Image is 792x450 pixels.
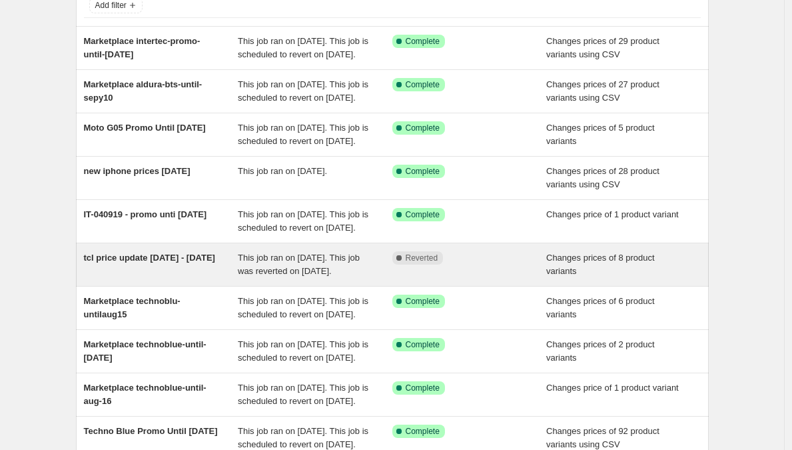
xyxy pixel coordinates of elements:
span: Complete [406,79,440,90]
span: Changes prices of 29 product variants using CSV [546,36,659,59]
span: IT-040919 - promo unti [DATE] [84,209,207,219]
span: Changes prices of 92 product variants using CSV [546,426,659,449]
span: Moto G05 Promo Until [DATE] [84,123,206,133]
span: Marketplace technoblu-untilaug15 [84,296,181,319]
span: This job ran on [DATE]. This job is scheduled to revert on [DATE]. [238,79,368,103]
span: This job ran on [DATE]. This job is scheduled to revert on [DATE]. [238,383,368,406]
span: Complete [406,36,440,47]
span: Marketplace intertec-promo-until-[DATE] [84,36,200,59]
span: Complete [406,426,440,437]
span: Changes price of 1 product variant [546,383,679,393]
span: This job ran on [DATE]. This job is scheduled to revert on [DATE]. [238,36,368,59]
span: new iphone prices [DATE] [84,166,191,176]
span: Changes prices of 8 product variants [546,253,655,276]
span: Complete [406,383,440,393]
span: This job ran on [DATE]. This job is scheduled to revert on [DATE]. [238,339,368,363]
span: Reverted [406,253,438,263]
span: Marketplace technoblue-until-[DATE] [84,339,206,363]
span: Marketplace technoblue-until-aug-16 [84,383,206,406]
span: Complete [406,296,440,307]
span: This job ran on [DATE]. This job is scheduled to revert on [DATE]. [238,296,368,319]
span: Changes prices of 6 product variants [546,296,655,319]
span: Changes prices of 28 product variants using CSV [546,166,659,189]
span: This job ran on [DATE]. This job is scheduled to revert on [DATE]. [238,123,368,146]
span: Marketplace aldura-bts-until-sepy10 [84,79,202,103]
span: This job ran on [DATE]. This job was reverted on [DATE]. [238,253,360,276]
span: Complete [406,339,440,350]
span: This job ran on [DATE]. This job is scheduled to revert on [DATE]. [238,426,368,449]
span: Complete [406,166,440,177]
span: This job ran on [DATE]. This job is scheduled to revert on [DATE]. [238,209,368,233]
span: tcl price update [DATE] - [DATE] [84,253,215,263]
span: Changes prices of 27 product variants using CSV [546,79,659,103]
span: Complete [406,209,440,220]
span: Changes prices of 5 product variants [546,123,655,146]
span: Changes price of 1 product variant [546,209,679,219]
span: Complete [406,123,440,133]
span: This job ran on [DATE]. [238,166,327,176]
span: Changes prices of 2 product variants [546,339,655,363]
span: Techno Blue Promo Until [DATE] [84,426,218,436]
